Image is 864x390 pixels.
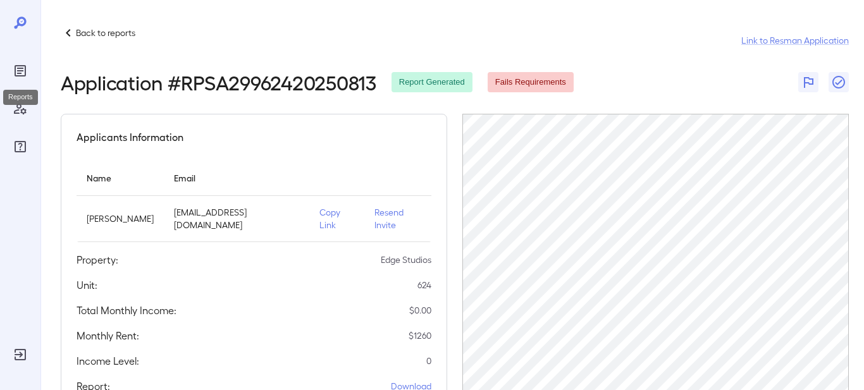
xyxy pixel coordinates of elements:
[10,137,30,157] div: FAQ
[10,61,30,81] div: Reports
[3,90,38,105] div: Reports
[174,206,299,231] p: [EMAIL_ADDRESS][DOMAIN_NAME]
[392,76,472,88] span: Report Generated
[374,206,421,231] p: Resend Invite
[77,353,139,369] h5: Income Level:
[77,303,176,318] h5: Total Monthly Income:
[417,279,431,291] p: 624
[87,212,154,225] p: [PERSON_NAME]
[77,252,118,267] h5: Property:
[164,160,309,196] th: Email
[741,34,849,47] a: Link to Resman Application
[10,344,30,365] div: Log Out
[77,277,97,293] h5: Unit:
[77,130,183,145] h5: Applicants Information
[77,328,139,343] h5: Monthly Rent:
[426,355,431,367] p: 0
[409,329,431,342] p: $ 1260
[77,160,431,242] table: simple table
[61,71,376,94] h2: Application # RPSA29962420250813
[381,253,431,266] p: Edge Studios
[488,76,574,88] span: Fails Requirements
[829,72,849,92] button: Close Report
[10,99,30,119] div: Manage Users
[409,304,431,317] p: $ 0.00
[76,27,135,39] p: Back to reports
[319,206,354,231] p: Copy Link
[798,72,818,92] button: Flag Report
[77,160,164,196] th: Name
